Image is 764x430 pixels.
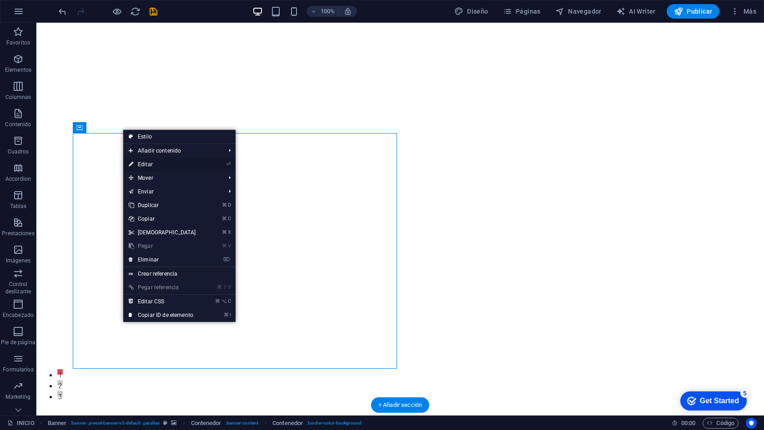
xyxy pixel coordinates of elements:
[503,7,541,16] span: Páginas
[130,6,141,17] button: reload
[228,284,231,290] i: V
[222,229,227,235] i: ⌘
[223,257,231,262] i: ⌦
[451,4,492,19] div: Diseño (Ctrl+Alt+Y)
[672,418,696,429] h6: Tiempo de la sesión
[123,144,222,158] span: Añadir contenido
[21,346,26,352] button: 1
[1,339,35,346] p: Pie de página
[148,6,159,17] i: Guardar (Ctrl+S)
[221,298,227,304] i: ⌥
[123,130,236,143] a: Estilo
[2,230,34,237] p: Prestaciones
[148,6,159,17] button: save
[48,418,362,429] nav: breadcrumb
[307,418,362,429] span: . border-color-background
[613,4,659,19] button: AI Writer
[552,4,605,19] button: Navegador
[555,7,602,16] span: Navegador
[225,418,258,429] span: . banner-content
[70,418,160,429] span: . banner .preset-banner-v3-default .parallax
[217,284,222,290] i: ⌘
[123,171,222,185] span: Mover
[3,366,33,373] p: Formularios
[703,418,739,429] button: Código
[57,6,68,17] i: Deshacer: Editar cabecera (Ctrl+Z)
[307,6,339,17] button: 100%
[5,393,30,400] p: Marketing
[130,6,141,17] i: Volver a cargar página
[320,6,335,17] h6: 100%
[222,202,227,208] i: ⌘
[228,298,231,304] i: C
[616,7,656,16] span: AI Writer
[123,253,201,267] a: ⌦Eliminar
[191,418,221,429] span: Haz clic para seleccionar y doble clic para editar
[222,216,227,222] i: ⌘
[5,66,31,74] p: Elementos
[454,7,488,16] span: Diseño
[6,257,30,264] p: Imágenes
[228,243,231,249] i: V
[223,284,227,290] i: ⇧
[499,4,544,19] button: Páginas
[667,4,720,19] button: Publicar
[730,7,756,16] span: Más
[226,161,231,167] i: ⏎
[123,226,201,239] a: ⌘X[DEMOGRAPHIC_DATA]
[707,418,734,429] span: Código
[7,418,35,429] a: Haz clic para cancelar la selección y doble clic para abrir páginas
[48,418,67,429] span: Haz clic para seleccionar y doble clic para editar
[123,308,201,322] a: ⌘ICopiar ID de elemento
[171,420,176,425] i: Este elemento contiene un fondo
[3,311,34,319] p: Encabezado
[111,6,122,17] button: Haz clic para salir del modo de previsualización y seguir editando
[688,420,689,426] span: :
[222,243,227,249] i: ⌘
[27,10,66,18] div: Get Started
[681,418,695,429] span: 00 00
[451,4,492,19] button: Diseño
[215,298,220,304] i: ⌘
[123,295,201,308] a: ⌘⌥CEditar CSS
[123,185,222,198] a: Enviar
[224,312,229,318] i: ⌘
[746,418,757,429] button: Usercentrics
[123,281,201,294] a: ⌘⇧VPegar referencia
[228,202,231,208] i: D
[5,175,31,183] p: Accordion
[123,198,201,212] a: ⌘DDuplicar
[344,7,352,15] i: Al redimensionar, ajustar el nivel de zoom automáticamente para ajustarse al dispositivo elegido.
[228,229,231,235] i: X
[5,121,31,128] p: Contenido
[123,212,201,226] a: ⌘CCopiar
[371,397,429,413] div: + Añadir sección
[57,6,68,17] button: undo
[123,267,236,281] a: Crear referencia
[674,7,713,16] span: Publicar
[6,39,30,46] p: Favoritos
[123,158,201,171] a: ⏎Editar
[67,2,76,11] div: 5
[5,94,31,101] p: Columnas
[21,357,26,363] button: 2
[228,216,231,222] i: C
[10,203,27,210] p: Tablas
[272,418,303,429] span: Haz clic para seleccionar y doble clic para editar
[7,5,74,24] div: Get Started 5 items remaining, 0% complete
[8,148,29,155] p: Cuadros
[727,4,760,19] button: Más
[123,239,201,253] a: ⌘VPegar
[21,368,26,374] button: 3
[163,420,167,425] i: Este elemento es un preajuste personalizable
